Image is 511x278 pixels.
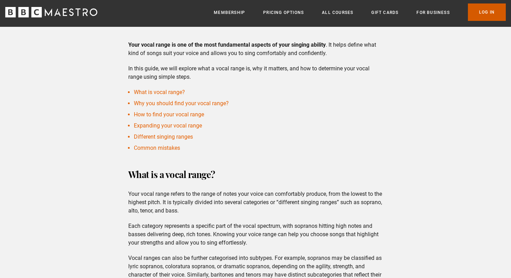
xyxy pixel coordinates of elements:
p: In this guide, we will explore what a vocal range is, why it matters, and how to determine your v... [128,64,383,81]
nav: Primary [214,3,506,21]
a: How to find your vocal range [134,111,204,118]
a: Different singing ranges [134,133,193,140]
a: All Courses [322,9,353,16]
a: Pricing Options [263,9,304,16]
a: Log In [468,3,506,21]
a: Common mistakes [134,145,180,151]
p: Your vocal range refers to the range of notes your voice can comfortably produce, from the lowest... [128,190,383,215]
strong: What is a vocal range? [128,168,215,180]
a: Expanding your vocal range [134,122,202,129]
a: For business [416,9,449,16]
strong: Your vocal range is one of the most fundamental aspects of your singing ability [128,41,326,48]
p: . It helps define what kind of songs suit your voice and allows you to sing comfortably and confi... [128,41,383,57]
p: Each category represents a specific part of the vocal spectrum, with sopranos hitting high notes ... [128,222,383,247]
a: What is vocal range? [134,89,185,95]
a: Why you should find your vocal range? [134,100,229,107]
a: Membership [214,9,245,16]
svg: BBC Maestro [5,7,97,17]
a: Gift Cards [371,9,398,16]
